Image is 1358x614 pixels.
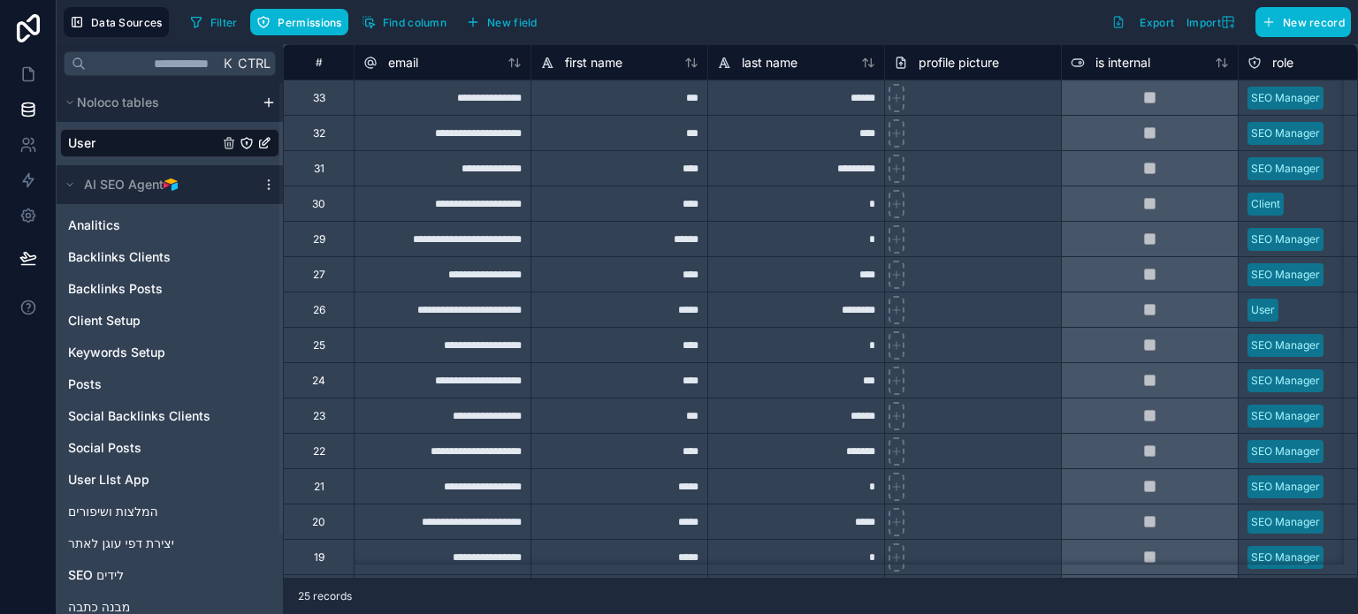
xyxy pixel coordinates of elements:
[1255,7,1351,37] button: New record
[64,7,169,37] button: Data Sources
[1251,337,1320,353] div: SEO Manager
[1140,16,1174,29] span: Export
[313,126,325,140] div: 32
[68,216,236,234] a: Analitics
[1251,479,1320,495] div: SEO Manager
[68,407,210,425] span: Social Backlinks Clients
[1251,231,1320,247] div: SEO Manager
[60,497,279,526] div: המלצות ושיפורים
[68,312,141,330] span: Client Setup
[250,9,355,35] a: Permissions
[312,515,325,529] div: 20
[314,550,324,565] div: 19
[1251,267,1320,283] div: SEO Manager
[68,503,236,520] a: המלצות ושיפורים
[68,534,174,552] span: יצירת דפי עוגן לאתר
[1105,7,1180,37] button: Export
[60,434,279,462] div: Social Posts
[1180,7,1248,37] button: Import
[68,439,236,457] a: Social Posts
[60,529,279,557] div: יצירת דפי עוגן לאתר
[60,370,279,398] div: Posts
[68,312,236,330] a: Client Setup
[60,172,255,197] button: Airtable LogoAI SEO Agent
[313,91,325,105] div: 33
[68,134,218,152] a: User
[1251,125,1320,141] div: SEO Manager
[60,275,279,303] div: Backlinks Posts
[183,9,244,35] button: Filter
[313,232,325,246] div: 29
[742,54,797,72] span: last name
[68,216,120,234] span: Analitics
[210,16,238,29] span: Filter
[68,375,236,393] a: Posts
[68,375,102,393] span: Posts
[487,16,538,29] span: New field
[164,178,178,192] img: Airtable Logo
[68,134,95,152] span: User
[250,9,347,35] button: Permissions
[314,162,324,176] div: 31
[68,439,141,457] span: Social Posts
[1283,16,1345,29] span: New record
[1251,514,1320,530] div: SEO Manager
[91,16,163,29] span: Data Sources
[1251,550,1320,565] div: SEO Manager
[1248,7,1351,37] a: New record
[60,338,279,367] div: Keywords Setup
[1251,196,1280,212] div: Client
[1251,373,1320,389] div: SEO Manager
[60,129,279,157] div: User
[68,566,124,584] span: לידים SEO
[388,54,418,72] span: email
[60,466,279,494] div: User LIst App
[383,16,446,29] span: Find column
[60,211,279,239] div: Analitics
[84,176,164,193] span: AI SEO Agent
[312,374,325,388] div: 24
[68,566,236,584] a: לידים SEO
[278,16,341,29] span: Permissions
[312,197,325,211] div: 30
[68,471,236,489] a: User LIst App
[313,303,325,317] div: 26
[314,480,324,494] div: 21
[222,57,234,70] span: K
[1251,90,1320,106] div: SEO Manager
[68,471,149,489] span: User LIst App
[68,344,236,361] a: Keywords Setup
[60,90,255,115] button: Noloco tables
[298,589,352,603] span: 25 records
[313,338,325,352] div: 25
[236,52,272,74] span: Ctrl
[1251,443,1320,459] div: SEO Manager
[68,248,171,266] span: Backlinks Clients
[313,444,325,459] div: 22
[60,561,279,589] div: לידים SEO
[565,54,622,72] span: first name
[1272,54,1293,72] span: role
[77,94,159,111] span: Noloco tables
[1251,161,1320,177] div: SEO Manager
[60,307,279,335] div: Client Setup
[68,280,163,298] span: Backlinks Posts
[313,409,325,423] div: 23
[313,268,325,282] div: 27
[68,280,236,298] a: Backlinks Posts
[60,243,279,271] div: Backlinks Clients
[1251,302,1275,318] div: User
[60,402,279,430] div: Social Backlinks Clients
[297,56,340,69] div: #
[68,407,236,425] a: Social Backlinks Clients
[460,9,544,35] button: New field
[68,503,158,520] span: המלצות ושיפורים
[919,54,999,72] span: profile picture
[68,248,236,266] a: Backlinks Clients
[1186,16,1221,29] span: Import
[355,9,453,35] button: Find column
[1251,408,1320,424] div: SEO Manager
[68,534,236,552] a: יצירת דפי עוגן לאתר
[68,344,165,361] span: Keywords Setup
[1095,54,1150,72] span: is internal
